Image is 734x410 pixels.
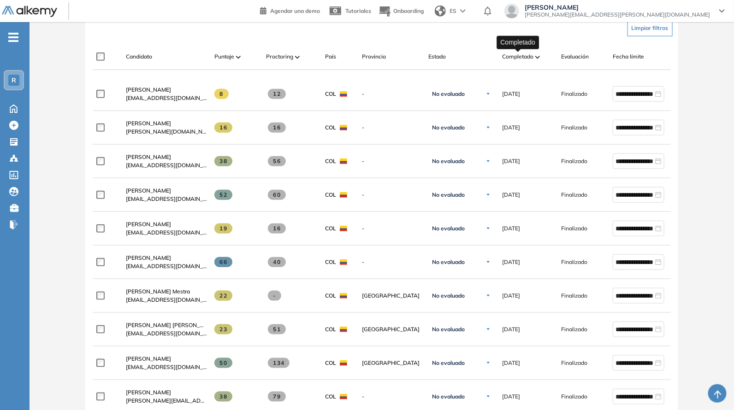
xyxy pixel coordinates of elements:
[432,292,465,299] span: No evaluado
[126,153,171,160] span: [PERSON_NAME]
[2,6,57,18] img: Logo
[432,258,465,266] span: No evaluado
[214,392,232,402] span: 38
[362,392,421,401] span: -
[126,187,171,194] span: [PERSON_NAME]
[485,394,491,399] img: Ícono de flecha
[270,7,320,14] span: Agendar una demo
[393,7,424,14] span: Onboarding
[435,6,446,17] img: world
[535,56,540,59] img: [missing "en.ARROW_ALT" translation]
[325,224,336,233] span: COL
[295,56,300,59] img: [missing "en.ARROW_ALT" translation]
[126,355,171,362] span: [PERSON_NAME]
[502,224,520,233] span: [DATE]
[561,191,587,199] span: Finalizado
[432,359,465,367] span: No evaluado
[126,53,152,61] span: Candidato
[561,157,587,165] span: Finalizado
[525,4,710,11] span: [PERSON_NAME]
[126,220,207,228] a: [PERSON_NAME]
[8,36,18,38] i: -
[126,397,207,405] span: [PERSON_NAME][EMAIL_ADDRESS][DOMAIN_NAME]
[362,258,421,266] span: -
[485,293,491,299] img: Ícono de flecha
[379,1,424,21] button: Onboarding
[627,20,673,36] button: Limpiar filtros
[340,293,347,299] img: COL
[345,7,371,14] span: Tutoriales
[485,91,491,97] img: Ícono de flecha
[266,53,293,61] span: Proctoring
[126,389,171,396] span: [PERSON_NAME]
[325,359,336,367] span: COL
[214,53,234,61] span: Puntaje
[126,119,207,128] a: [PERSON_NAME]
[340,394,347,399] img: COL
[12,76,16,84] span: R
[502,258,520,266] span: [DATE]
[340,327,347,332] img: COL
[325,325,336,334] span: COL
[268,190,286,200] span: 60
[502,325,520,334] span: [DATE]
[325,191,336,199] span: COL
[214,190,232,200] span: 52
[485,192,491,198] img: Ícono de flecha
[502,157,520,165] span: [DATE]
[502,392,520,401] span: [DATE]
[268,257,286,267] span: 40
[362,157,421,165] span: -
[432,158,465,165] span: No evaluado
[485,158,491,164] img: Ícono de flecha
[126,355,207,363] a: [PERSON_NAME]
[126,321,207,329] a: [PERSON_NAME] [PERSON_NAME]
[268,89,286,99] span: 12
[561,325,587,334] span: Finalizado
[126,221,171,228] span: [PERSON_NAME]
[236,56,241,59] img: [missing "en.ARROW_ALT" translation]
[340,259,347,265] img: COL
[268,358,290,368] span: 134
[502,90,520,98] span: [DATE]
[126,195,207,203] span: [EMAIL_ADDRESS][DOMAIN_NAME]
[525,11,710,18] span: [PERSON_NAME][EMAIL_ADDRESS][PERSON_NAME][DOMAIN_NAME]
[340,158,347,164] img: COL
[126,363,207,371] span: [EMAIL_ADDRESS][DOMAIN_NAME]
[340,226,347,231] img: COL
[325,123,336,132] span: COL
[340,125,347,130] img: COL
[432,191,465,199] span: No evaluado
[126,254,171,261] span: [PERSON_NAME]
[485,327,491,332] img: Ícono de flecha
[214,324,232,334] span: 23
[362,224,421,233] span: -
[561,258,587,266] span: Finalizado
[325,392,336,401] span: COL
[260,5,320,16] a: Agendar una demo
[325,292,336,300] span: COL
[126,254,207,262] a: [PERSON_NAME]
[561,392,587,401] span: Finalizado
[325,53,336,61] span: País
[126,161,207,170] span: [EMAIL_ADDRESS][DOMAIN_NAME]
[497,35,539,49] div: Completado
[432,225,465,232] span: No evaluado
[126,128,207,136] span: [PERSON_NAME][DOMAIN_NAME][EMAIL_ADDRESS][DOMAIN_NAME]
[485,226,491,231] img: Ícono de flecha
[126,262,207,270] span: [EMAIL_ADDRESS][DOMAIN_NAME]
[502,292,520,300] span: [DATE]
[432,393,465,400] span: No evaluado
[126,228,207,237] span: [EMAIL_ADDRESS][DOMAIN_NAME]
[561,224,587,233] span: Finalizado
[432,326,465,333] span: No evaluado
[214,123,232,133] span: 16
[214,156,232,166] span: 38
[428,53,446,61] span: Estado
[362,359,421,367] span: [GEOGRAPHIC_DATA]
[460,9,466,13] img: arrow
[502,123,520,132] span: [DATE]
[268,291,281,301] span: -
[325,258,336,266] span: COL
[362,325,421,334] span: [GEOGRAPHIC_DATA]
